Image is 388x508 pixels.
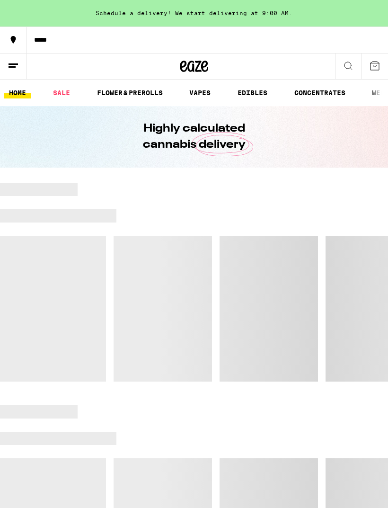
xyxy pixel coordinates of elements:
[233,87,272,98] a: EDIBLES
[48,87,75,98] a: SALE
[92,87,168,98] a: FLOWER & PREROLLS
[185,87,215,98] a: VAPES
[4,87,31,98] a: HOME
[116,121,272,153] h1: Highly calculated cannabis delivery
[290,87,350,98] a: CONCENTRATES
